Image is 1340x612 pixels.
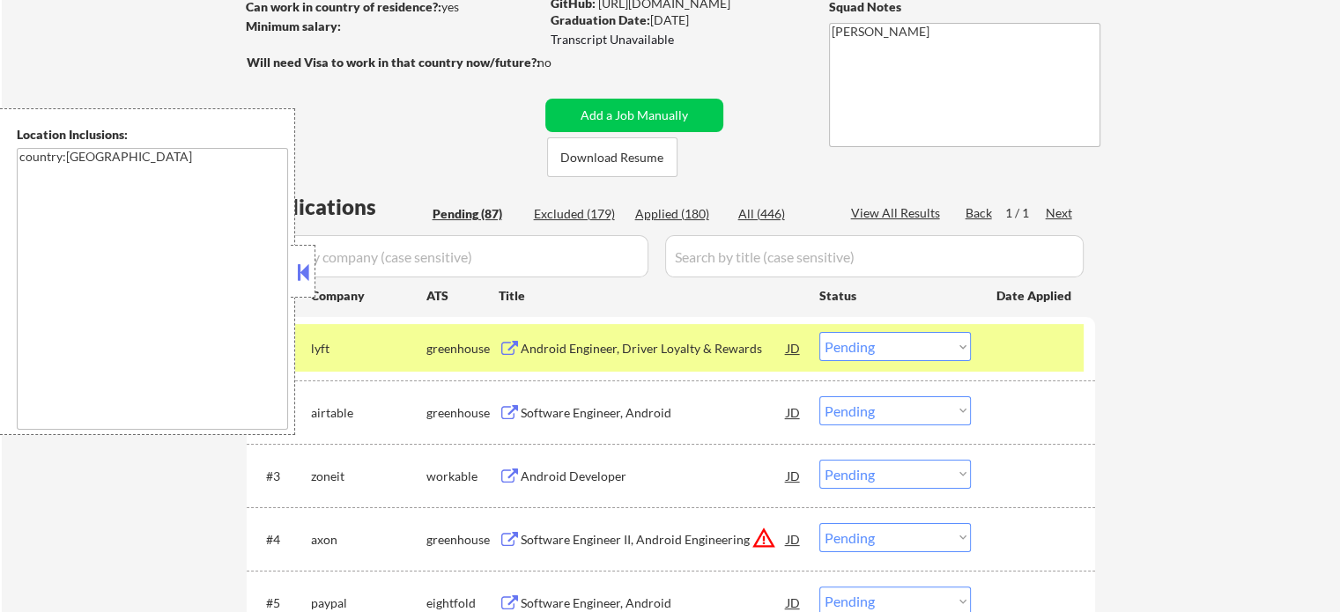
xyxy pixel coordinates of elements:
[1005,204,1046,222] div: 1 / 1
[1046,204,1074,222] div: Next
[426,404,499,422] div: greenhouse
[426,287,499,305] div: ATS
[311,468,426,485] div: zoneit
[819,279,971,311] div: Status
[785,396,803,428] div: JD
[534,205,622,223] div: Excluded (179)
[665,235,1084,277] input: Search by title (case sensitive)
[426,594,499,612] div: eightfold
[266,594,297,612] div: #5
[426,531,499,549] div: greenhouse
[785,332,803,364] div: JD
[246,18,341,33] strong: Minimum salary:
[537,54,588,71] div: no
[785,460,803,491] div: JD
[311,531,426,549] div: axon
[433,205,521,223] div: Pending (87)
[247,55,540,70] strong: Will need Visa to work in that country now/future?:
[521,404,787,422] div: Software Engineer, Android
[17,126,288,144] div: Location Inclusions:
[635,205,723,223] div: Applied (180)
[551,11,800,29] div: [DATE]
[426,468,499,485] div: workable
[966,204,994,222] div: Back
[266,468,297,485] div: #3
[311,404,426,422] div: airtable
[785,523,803,555] div: JD
[996,287,1074,305] div: Date Applied
[252,235,648,277] input: Search by company (case sensitive)
[751,526,776,550] button: warning_amber
[521,594,787,612] div: Software Engineer, Android
[521,531,787,549] div: Software Engineer II, Android Engineering
[252,196,426,218] div: Applications
[547,137,677,177] button: Download Resume
[521,340,787,358] div: Android Engineer, Driver Loyalty & Rewards
[499,287,803,305] div: Title
[551,12,650,27] strong: Graduation Date:
[311,594,426,612] div: paypal
[266,531,297,549] div: #4
[545,99,723,132] button: Add a Job Manually
[738,205,826,223] div: All (446)
[426,340,499,358] div: greenhouse
[311,340,426,358] div: lyft
[311,287,426,305] div: Company
[851,204,945,222] div: View All Results
[521,468,787,485] div: Android Developer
